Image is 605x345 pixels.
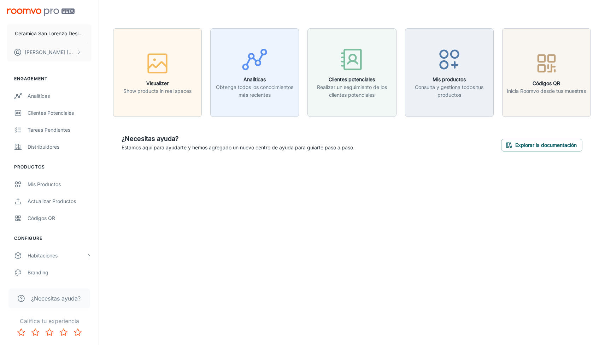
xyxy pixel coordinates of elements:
div: Clientes potenciales [28,109,92,117]
a: AnalíticasObtenga todos los conocimientos más recientes [210,69,299,76]
button: Explorar la documentación [501,139,582,151]
h6: Analíticas [215,76,294,83]
a: Códigos QRInicia Roomvo desde tus muestras [502,69,591,76]
div: Distribuidores [28,143,92,151]
button: AnalíticasObtenga todos los conocimientos más recientes [210,28,299,117]
div: Tareas pendientes [28,126,92,134]
button: Ceramica San Lorenzo Design [7,24,92,43]
a: Mis productosConsulta y gestiona todos tus productos [405,69,494,76]
button: Mis productosConsulta y gestiona todos tus productos [405,28,494,117]
img: Roomvo PRO Beta [7,8,75,16]
p: Obtenga todos los conocimientos más recientes [215,83,294,99]
button: Clientes potencialesRealizar un seguimiento de los clientes potenciales [307,28,396,117]
p: [PERSON_NAME] [PERSON_NAME] [25,48,75,56]
h6: Códigos QR [507,79,586,87]
p: Consulta y gestiona todos tus productos [410,83,489,99]
p: Ceramica San Lorenzo Design [15,30,84,37]
button: VisualizerShow products in real spaces [113,28,202,117]
button: Códigos QRInicia Roomvo desde tus muestras [502,28,591,117]
div: Mis productos [28,180,92,188]
button: [PERSON_NAME] [PERSON_NAME] [7,43,92,61]
p: Inicia Roomvo desde tus muestras [507,87,586,95]
h6: ¿Necesitas ayuda? [122,134,354,144]
a: Clientes potencialesRealizar un seguimiento de los clientes potenciales [307,69,396,76]
p: Realizar un seguimiento de los clientes potenciales [312,83,392,99]
a: Explorar la documentación [501,141,582,148]
h6: Mis productos [410,76,489,83]
h6: Clientes potenciales [312,76,392,83]
p: Show products in real spaces [123,87,192,95]
h6: Visualizer [123,79,192,87]
div: Analíticas [28,92,92,100]
p: Estamos aquí para ayudarte y hemos agregado un nuevo centro de ayuda para guiarte paso a paso. [122,144,354,151]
